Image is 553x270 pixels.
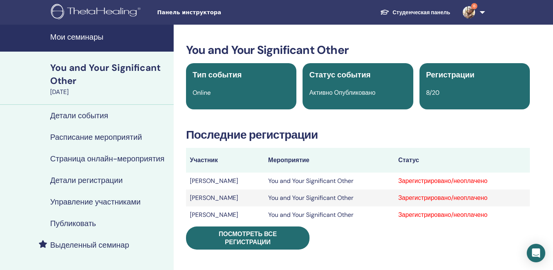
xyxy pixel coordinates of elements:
[50,197,140,206] h4: Управление участниками
[186,206,264,223] td: [PERSON_NAME]
[186,226,309,250] a: Посмотреть все регистрации
[51,4,143,21] img: logo.png
[50,132,142,142] h4: Расписание мероприятий
[426,70,475,80] span: Регистрации
[186,148,264,173] th: Участник
[186,43,530,57] h3: You and Your Significant Other
[380,9,389,15] img: graduation-cap-white.svg
[398,176,526,186] div: Зарегистрировано/неоплачено
[46,61,174,97] a: You and Your Significant Other[DATE]
[186,173,264,190] td: [PERSON_NAME]
[264,206,394,223] td: You and Your Significant Other
[50,87,169,97] div: [DATE]
[527,244,545,262] div: Open Intercom Messenger
[398,193,526,203] div: Зарегистрировано/неоплачено
[264,190,394,206] td: You and Your Significant Other
[463,6,475,18] img: default.jpg
[309,89,375,97] span: Активно Опубликовано
[264,148,394,173] th: Мероприятие
[398,210,526,220] div: Зарегистрировано/неоплачено
[471,3,477,9] span: 6
[50,176,123,185] h4: Детали регистрации
[50,240,129,250] h4: Выделенный семинар
[50,32,169,42] h4: Мои семинары
[309,70,370,80] span: Статус события
[374,5,456,20] a: Студенческая панель
[193,89,211,97] span: Online
[157,8,273,17] span: Панель инструктора
[50,61,169,87] div: You and Your Significant Other
[50,154,164,163] h4: Страница онлайн-мероприятия
[193,70,242,80] span: Тип события
[50,219,96,228] h4: Публиковать
[426,89,440,97] span: 8/20
[219,230,277,246] span: Посмотреть все регистрации
[186,128,530,142] h3: Последние регистрации
[50,111,108,120] h4: Детали события
[186,190,264,206] td: [PERSON_NAME]
[264,173,394,190] td: You and Your Significant Other
[394,148,530,173] th: Статус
